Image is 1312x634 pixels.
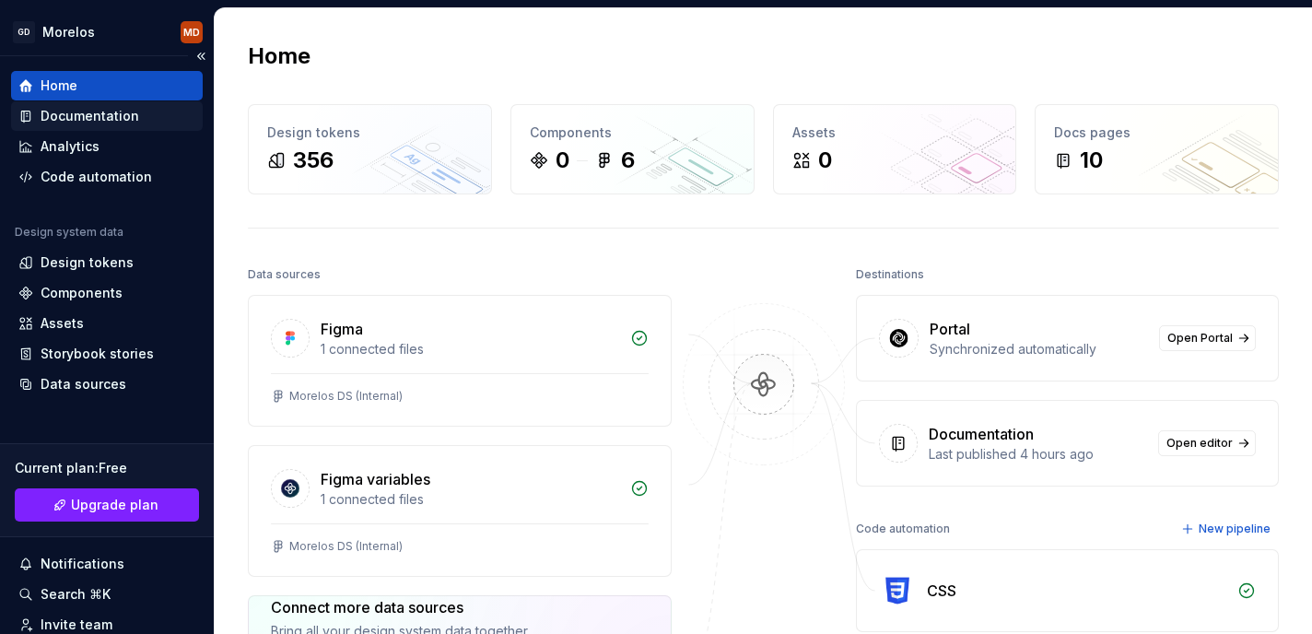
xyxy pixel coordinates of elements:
div: Assets [41,314,84,333]
div: Assets [792,123,998,142]
div: Design system data [15,225,123,240]
div: Analytics [41,137,100,156]
a: Home [11,71,203,100]
div: Morelos DS (Internal) [289,539,403,554]
a: Components06 [510,104,755,194]
div: Design tokens [267,123,473,142]
div: Documentation [41,107,139,125]
div: Synchronized automatically [930,340,1149,358]
div: 1 connected files [321,340,619,358]
span: New pipeline [1199,522,1271,536]
div: Data sources [41,375,126,393]
div: Destinations [856,262,924,288]
div: Home [41,76,77,95]
div: Portal [930,318,970,340]
div: Current plan : Free [15,459,199,477]
div: Search ⌘K [41,585,111,604]
div: 1 connected files [321,490,619,509]
div: Figma [321,318,363,340]
div: 10 [1080,146,1103,175]
div: Design tokens [41,253,134,272]
div: 0 [556,146,569,175]
div: CSS [927,580,956,602]
a: Open editor [1158,430,1256,456]
a: Assets0 [773,104,1017,194]
div: 356 [293,146,334,175]
button: New pipeline [1176,516,1279,542]
div: Figma variables [321,468,430,490]
a: Design tokens [11,248,203,277]
a: Storybook stories [11,339,203,369]
div: Storybook stories [41,345,154,363]
button: Notifications [11,549,203,579]
div: Data sources [248,262,321,288]
button: Collapse sidebar [188,43,214,69]
a: Data sources [11,370,203,399]
a: Code automation [11,162,203,192]
div: Documentation [929,423,1034,445]
div: Docs pages [1054,123,1259,142]
a: Design tokens356 [248,104,492,194]
span: Open editor [1166,436,1233,451]
a: Figma1 connected filesMorelos DS (Internal) [248,295,672,427]
div: MD [183,25,200,40]
div: Connect more data sources [271,596,530,618]
h2: Home [248,41,310,71]
div: 0 [818,146,832,175]
a: Analytics [11,132,203,161]
a: Components [11,278,203,308]
div: Code automation [41,168,152,186]
button: Search ⌘K [11,580,203,609]
div: Notifications [41,555,124,573]
a: Documentation [11,101,203,131]
a: Assets [11,309,203,338]
div: Components [41,284,123,302]
a: Figma variables1 connected filesMorelos DS (Internal) [248,445,672,577]
div: Morelos [42,23,95,41]
div: 6 [621,146,635,175]
div: GD [13,21,35,43]
div: Components [530,123,735,142]
div: Code automation [856,516,950,542]
span: Open Portal [1167,331,1233,346]
div: Last published 4 hours ago [929,445,1148,464]
div: Morelos DS (Internal) [289,389,403,404]
span: Upgrade plan [71,496,158,514]
a: Open Portal [1159,325,1256,351]
div: Invite team [41,616,112,634]
button: GDMorelosMD [4,12,210,52]
a: Docs pages10 [1035,104,1279,194]
a: Upgrade plan [15,488,199,522]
